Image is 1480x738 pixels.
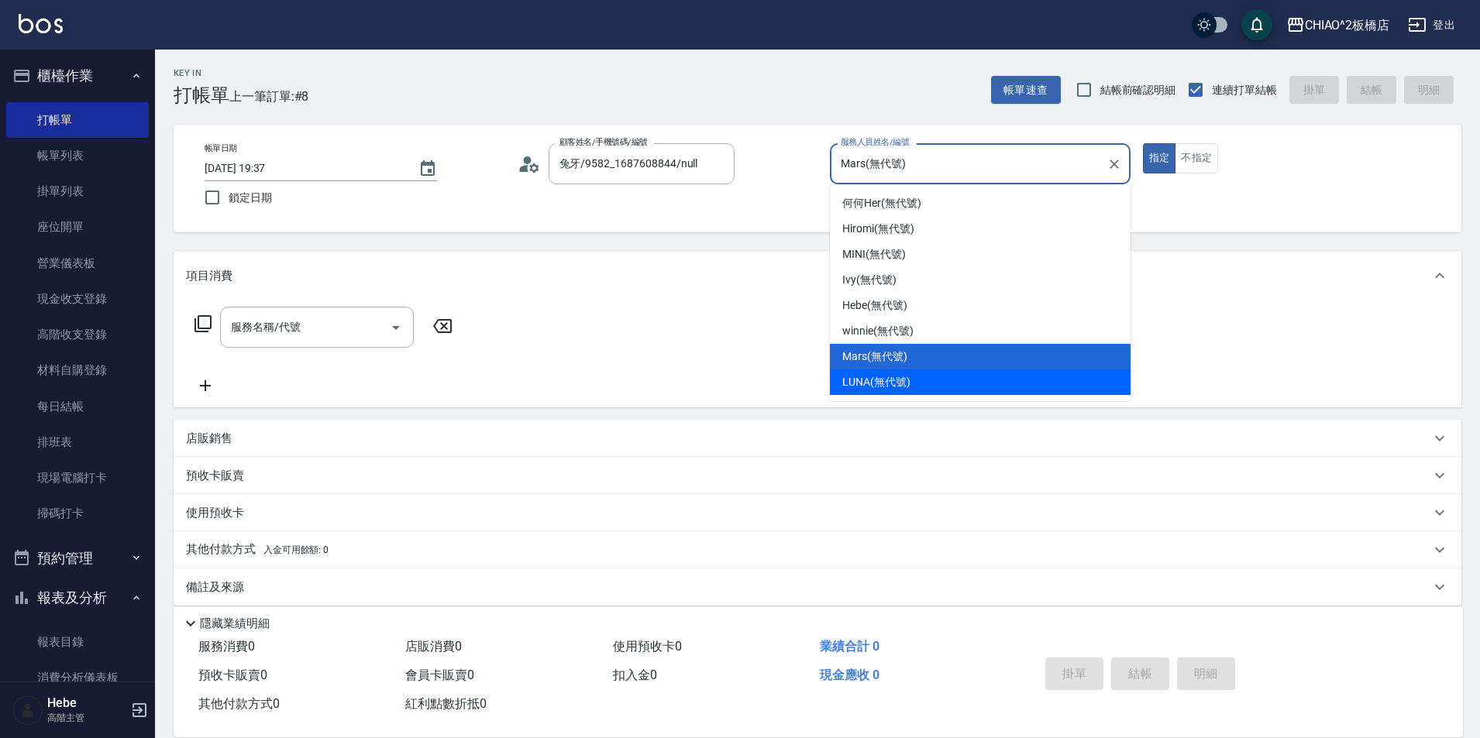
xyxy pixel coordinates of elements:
[6,578,149,618] button: 報表及分析
[820,639,879,654] span: 業績合計 0
[205,156,403,181] input: YYYY/MM/DD hh:mm
[186,505,244,521] p: 使用預收卡
[1305,15,1390,35] div: CHIAO^2板橋店
[6,56,149,96] button: 櫃檯作業
[6,538,149,578] button: 預約管理
[613,639,682,654] span: 使用預收卡 0
[6,245,149,281] a: 營業儀表板
[1212,82,1277,98] span: 連續打單結帳
[1175,143,1218,173] button: 不指定
[613,668,657,682] span: 扣入金 0
[842,195,921,211] span: 何何Her (無代號)
[559,136,648,148] label: 顧客姓名/手機號碼/編號
[384,315,408,340] button: Open
[1402,11,1461,39] button: 登出
[842,221,914,237] span: Hiromi (無代號)
[6,173,149,209] a: 掛單列表
[842,323,913,339] span: winnie (無代號)
[842,297,907,314] span: Hebe (無代號)
[6,389,149,424] a: 每日結帳
[186,431,232,447] p: 店販銷售
[991,76,1061,105] button: 帳單速查
[1241,9,1272,40] button: save
[405,668,474,682] span: 會員卡販賣 0
[6,660,149,695] a: 消費分析儀表板
[6,317,149,352] a: 高階收支登錄
[174,84,229,106] h3: 打帳單
[820,668,879,682] span: 現金應收 0
[841,136,909,148] label: 服務人員姓名/編號
[229,87,309,106] span: 上一筆訂單:#8
[6,102,149,138] a: 打帳單
[12,695,43,726] img: Person
[174,420,1461,457] div: 店販銷售
[47,695,126,711] h5: Hebe
[198,696,280,711] span: 其他付款方式 0
[47,711,126,725] p: 高階主管
[405,639,462,654] span: 店販消費 0
[174,68,229,78] h2: Key In
[6,281,149,317] a: 現金收支登錄
[205,142,237,154] label: 帳單日期
[186,579,244,596] p: 備註及來源
[409,150,446,187] button: Choose date, selected date is 2025-08-20
[1143,143,1176,173] button: 指定
[6,460,149,496] a: 現場電腦打卡
[174,568,1461,606] div: 備註及來源
[1100,82,1176,98] span: 結帳前確認明細
[19,14,63,33] img: Logo
[842,374,910,390] span: LUNA (無代號)
[174,251,1461,300] div: 項目消費
[842,272,897,288] span: Ivy (無代號)
[1103,153,1125,175] button: Clear
[229,190,272,206] span: 鎖定日期
[6,352,149,388] a: 材料自購登錄
[186,468,244,484] p: 預收卡販賣
[186,268,232,284] p: 項目消費
[6,424,149,460] a: 排班表
[198,668,267,682] span: 預收卡販賣 0
[198,639,255,654] span: 服務消費 0
[842,348,907,365] span: Mars (無代號)
[263,544,329,555] span: 入金可用餘額: 0
[6,138,149,173] a: 帳單列表
[842,246,906,263] span: MINI (無代號)
[174,494,1461,531] div: 使用預收卡
[405,696,487,711] span: 紅利點數折抵 0
[1280,9,1396,41] button: CHIAO^2板橋店
[6,496,149,531] a: 掃碼打卡
[174,531,1461,568] div: 其他付款方式入金可用餘額: 0
[6,624,149,660] a: 報表目錄
[200,616,270,632] p: 隱藏業績明細
[6,209,149,245] a: 座位開單
[186,541,329,558] p: 其他付款方式
[174,457,1461,494] div: 預收卡販賣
